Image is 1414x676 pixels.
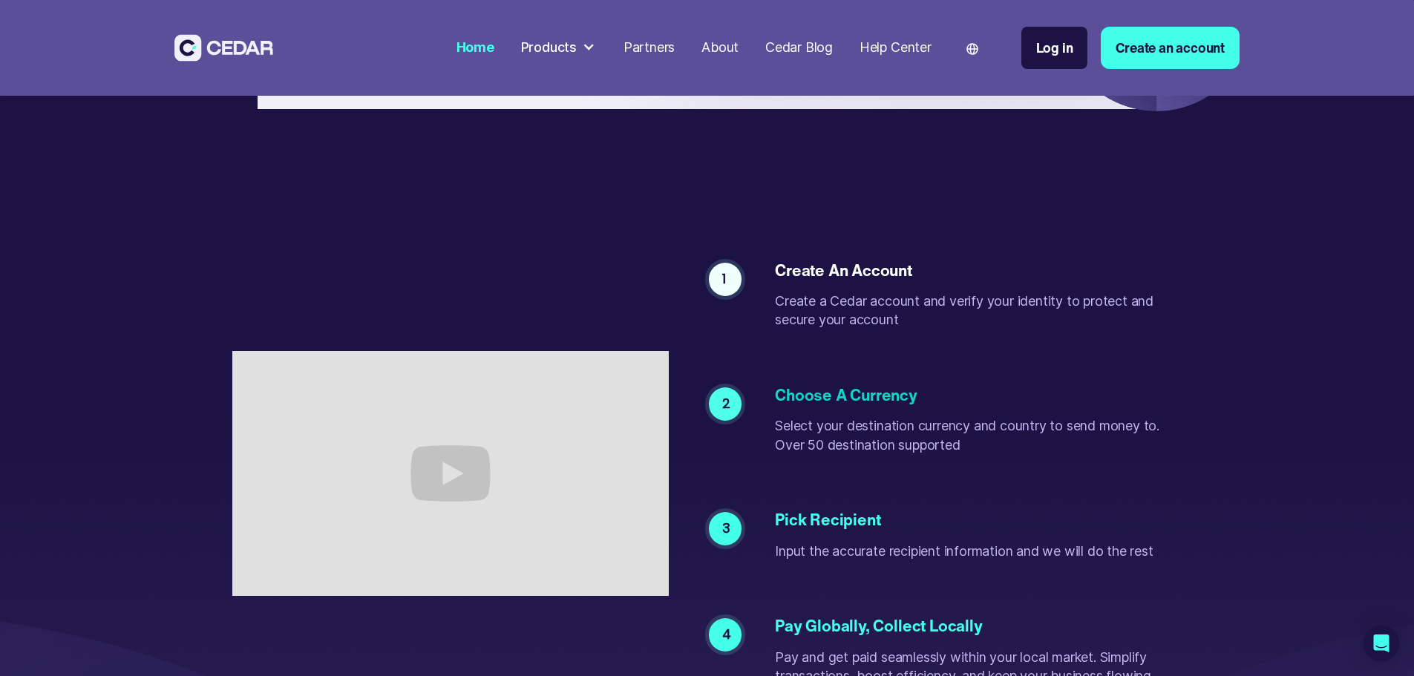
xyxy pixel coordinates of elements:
img: world icon [966,43,978,55]
div: Create an account [775,263,1168,279]
div: Pick recipient [775,512,1153,528]
div: 1 [722,269,729,289]
div: Products [514,31,603,65]
div: Help Center [860,38,932,58]
div: Pay Globally, Collect Locally [775,618,1168,634]
div: Create a Cedar account and verify your identity to protect and secure your account [775,292,1168,329]
div: 4 [722,625,731,645]
div: Open Intercom Messenger [1364,626,1399,661]
a: Partners [617,30,681,65]
div: 3 [722,519,730,539]
div: Log in [1036,38,1073,58]
a: Help Center [853,30,938,65]
div: About [701,38,739,58]
a: Log in [1021,27,1088,69]
div: Home [456,38,494,58]
div: Choose a currency [775,387,1168,404]
div: Select your destination currency and country to send money to. Over 50 destination supported [775,416,1168,453]
a: Create an account [1101,27,1240,69]
div: Products [521,38,577,58]
iframe: Take a Quick Tour [232,351,669,596]
a: Cedar Blog [759,30,839,65]
a: Home [450,30,501,65]
div: Partners [623,38,675,58]
a: About [695,30,745,65]
div: Cedar Blog [765,38,833,58]
div: 2 [722,394,730,414]
div: Input the accurate recipient information and we will do the rest [775,542,1153,560]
